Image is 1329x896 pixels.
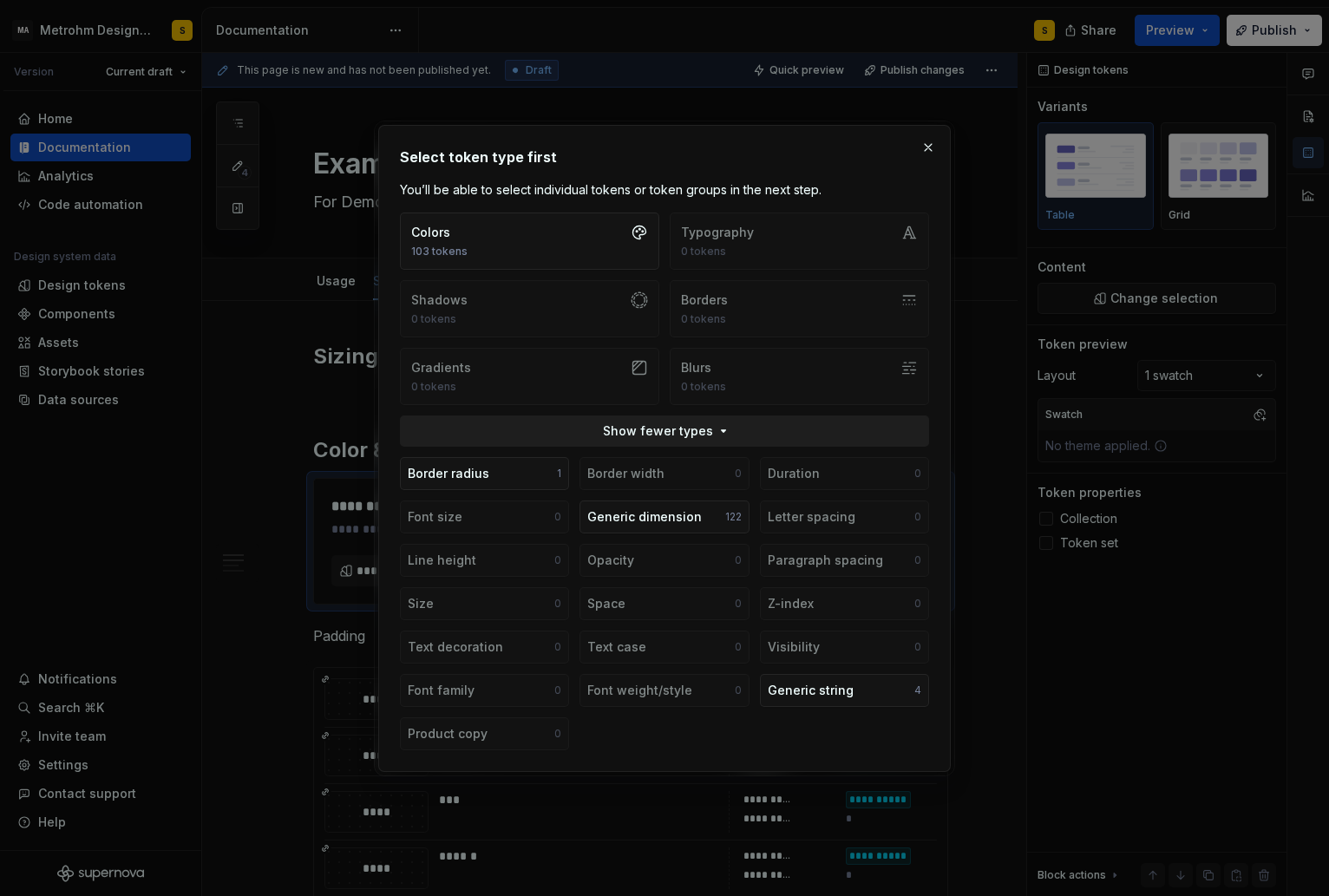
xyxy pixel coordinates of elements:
[725,510,742,524] div: 122
[603,422,713,440] span: Show fewer types
[400,457,569,490] button: Border radius1
[579,500,749,533] button: Generic dimension122
[400,415,929,447] button: Show fewer types
[768,682,854,699] div: Generic string
[408,465,489,482] div: Border radius
[557,467,561,481] div: 1
[400,147,929,167] h2: Select token type first
[587,508,702,526] div: Generic dimension
[914,683,921,697] div: 4
[411,245,468,258] div: 103 tokens
[411,224,468,241] div: Colors
[760,674,929,707] button: Generic string4
[400,181,929,199] p: You’ll be able to select individual tokens or token groups in the next step.
[400,213,659,270] button: Colors103 tokens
